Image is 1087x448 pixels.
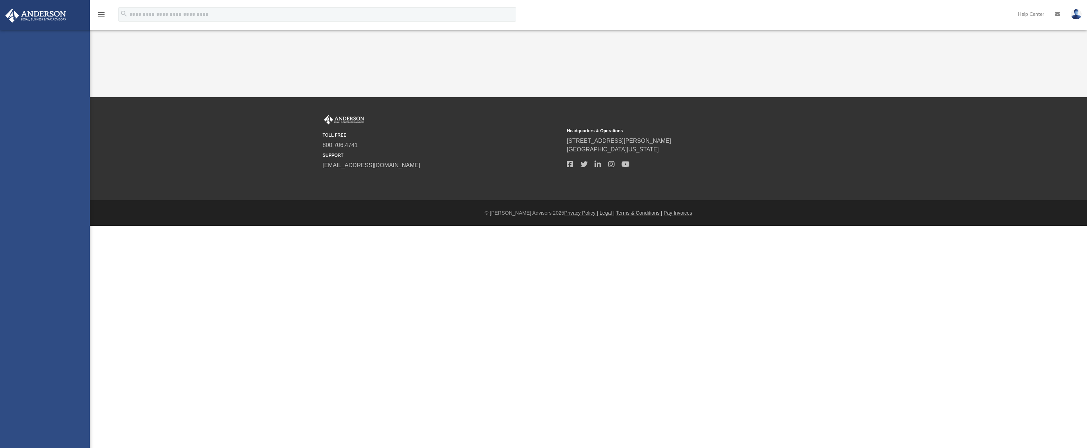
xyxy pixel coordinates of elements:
[663,210,692,216] a: Pay Invoices
[567,138,671,144] a: [STREET_ADDRESS][PERSON_NAME]
[97,14,106,19] a: menu
[323,152,562,159] small: SUPPORT
[97,10,106,19] i: menu
[600,210,615,216] a: Legal |
[3,9,68,23] img: Anderson Advisors Platinum Portal
[323,162,420,168] a: [EMAIL_ADDRESS][DOMAIN_NAME]
[567,128,806,134] small: Headquarters & Operations
[90,209,1087,217] div: © [PERSON_NAME] Advisors 2025
[323,132,562,138] small: TOLL FREE
[564,210,598,216] a: Privacy Policy |
[323,115,366,124] img: Anderson Advisors Platinum Portal
[323,142,358,148] a: 800.706.4741
[120,10,128,18] i: search
[567,146,659,152] a: [GEOGRAPHIC_DATA][US_STATE]
[616,210,662,216] a: Terms & Conditions |
[1071,9,1082,19] img: User Pic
